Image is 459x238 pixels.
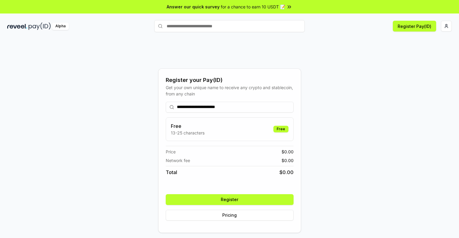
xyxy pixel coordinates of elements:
[282,157,294,164] span: $ 0.00
[279,169,294,176] span: $ 0.00
[166,149,176,155] span: Price
[393,21,436,32] button: Register Pay(ID)
[171,122,205,130] h3: Free
[29,23,51,30] img: pay_id
[166,76,294,84] div: Register your Pay(ID)
[52,23,69,30] div: Alpha
[171,130,205,136] p: 13-25 characters
[166,84,294,97] div: Get your own unique name to receive any crypto and stablecoin, from any chain
[166,157,190,164] span: Network fee
[166,194,294,205] button: Register
[166,169,177,176] span: Total
[273,126,288,132] div: Free
[282,149,294,155] span: $ 0.00
[7,23,27,30] img: reveel_dark
[166,210,294,221] button: Pricing
[167,4,220,10] span: Answer our quick survey
[221,4,285,10] span: for a chance to earn 10 USDT 📝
